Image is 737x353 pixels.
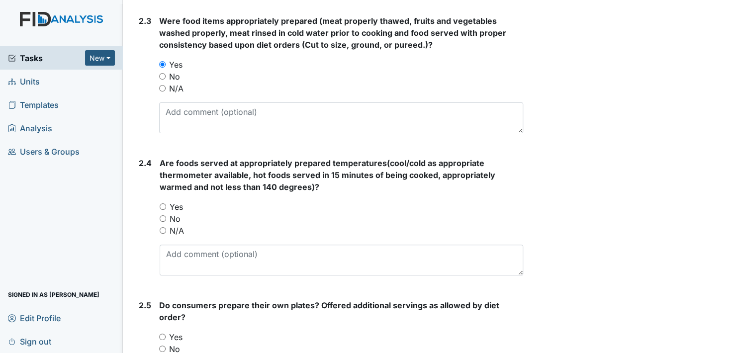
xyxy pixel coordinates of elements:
[160,227,166,234] input: N/A
[159,346,166,352] input: No
[8,52,85,64] a: Tasks
[159,73,166,80] input: No
[170,201,183,213] label: Yes
[8,334,51,349] span: Sign out
[159,16,506,50] span: Were food items appropriately prepared (meat properly thawed, fruits and vegetables washed proper...
[8,97,59,112] span: Templates
[169,59,183,71] label: Yes
[139,15,151,27] label: 2.3
[169,331,183,343] label: Yes
[169,83,184,94] label: N/A
[85,50,115,66] button: New
[170,225,184,237] label: N/A
[160,203,166,210] input: Yes
[169,71,180,83] label: No
[139,157,152,169] label: 2.4
[160,215,166,222] input: No
[8,74,40,89] span: Units
[8,144,80,159] span: Users & Groups
[8,287,99,302] span: Signed in as [PERSON_NAME]
[8,310,61,326] span: Edit Profile
[160,158,495,192] span: Are foods served at appropriately prepared temperatures(cool/cold as appropriate thermometer avai...
[159,61,166,68] input: Yes
[159,334,166,340] input: Yes
[159,300,499,322] span: Do consumers prepare their own plates? Offered additional servings as allowed by diet order?
[170,213,181,225] label: No
[139,299,151,311] label: 2.5
[8,120,52,136] span: Analysis
[159,85,166,91] input: N/A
